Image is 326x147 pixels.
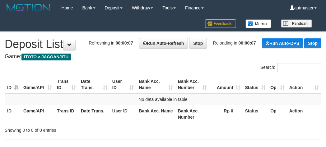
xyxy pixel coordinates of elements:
h4: Game: [5,54,321,60]
th: Status: activate to sort column ascending [243,76,268,93]
label: Search: [260,63,321,72]
th: Trans ID [54,105,78,123]
th: ID [5,105,21,123]
input: Search: [277,63,321,72]
td: No data available in table [5,93,321,105]
th: User ID: activate to sort column ascending [110,76,137,93]
a: Stop [189,38,207,49]
th: Date Trans.: activate to sort column ascending [78,76,110,93]
img: MOTION_logo.png [5,3,52,12]
a: Run Auto-Refresh [139,38,188,49]
img: Button%20Memo.svg [245,19,272,28]
th: Date Trans. [78,105,110,123]
span: ITOTO > JAGOANJITU [21,54,71,60]
a: Stop [304,38,321,48]
a: Run Auto-DPS [262,38,303,48]
strong: 00:00:07 [239,40,256,45]
h1: Deposit List [5,38,321,50]
th: Bank Acc. Number [175,105,209,123]
th: User ID [110,105,137,123]
th: ID: activate to sort column descending [5,76,21,93]
span: Reloading in: [213,40,256,45]
th: Status [243,105,268,123]
th: Op [268,105,286,123]
th: Game/API: activate to sort column ascending [21,76,54,93]
th: Bank Acc. Number: activate to sort column ascending [175,76,209,93]
span: Refreshing in: [89,40,133,45]
th: Trans ID: activate to sort column ascending [54,76,78,93]
div: Showing 0 to 0 of 0 entries [5,125,131,133]
th: Action: activate to sort column ascending [287,76,321,93]
th: Game/API [21,105,54,123]
th: Bank Acc. Name: activate to sort column ascending [136,76,175,93]
strong: 00:00:07 [116,40,133,45]
th: Action [287,105,321,123]
img: Feedback.jpg [205,19,236,28]
img: panduan.png [281,19,312,28]
th: Bank Acc. Name [136,105,175,123]
th: Op: activate to sort column ascending [268,76,286,93]
th: Rp 0 [209,105,242,123]
th: Amount: activate to sort column ascending [209,76,242,93]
